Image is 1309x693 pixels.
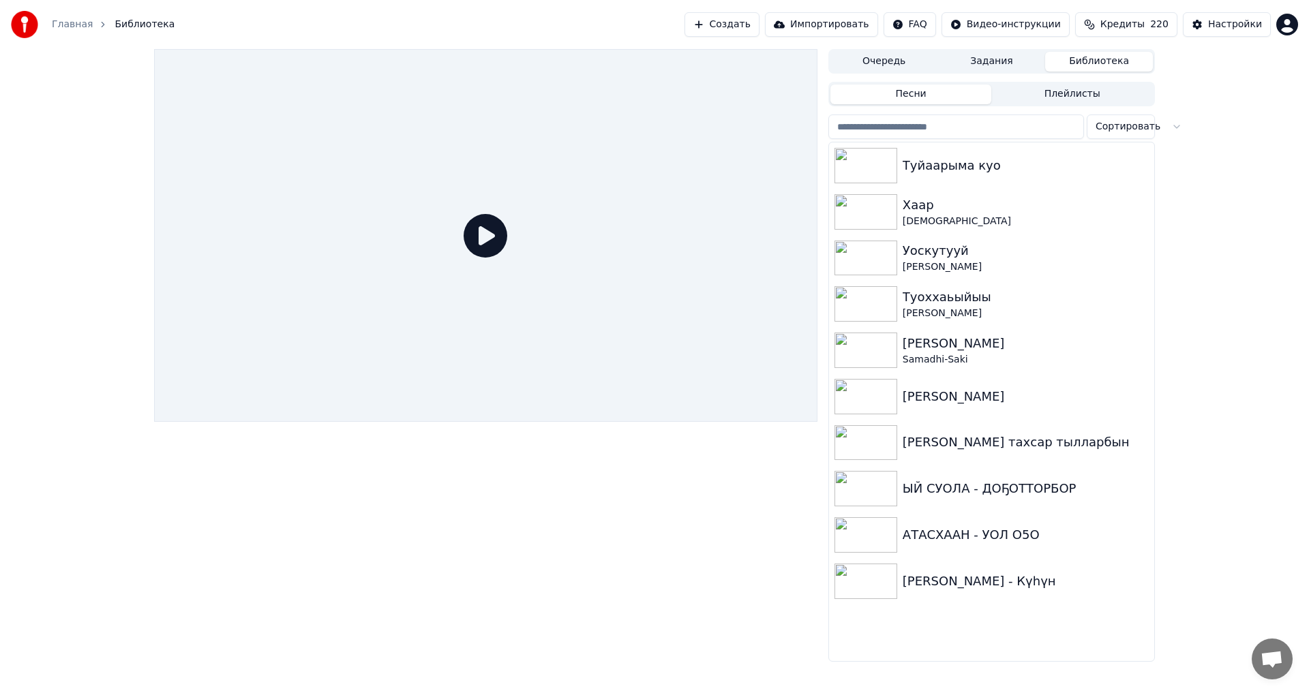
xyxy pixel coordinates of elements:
[903,572,1149,591] div: [PERSON_NAME] - Күһүн
[938,52,1046,72] button: Задания
[684,12,759,37] button: Создать
[52,18,93,31] a: Главная
[903,288,1149,307] div: Туоххаьыйыы
[11,11,38,38] img: youka
[903,215,1149,228] div: [DEMOGRAPHIC_DATA]
[903,241,1149,260] div: Уоскутууй
[884,12,936,37] button: FAQ
[1208,18,1262,31] div: Настройки
[52,18,175,31] nav: breadcrumb
[830,52,938,72] button: Очередь
[1252,638,1293,679] a: Открытый чат
[1075,12,1177,37] button: Кредиты220
[903,334,1149,353] div: [PERSON_NAME]
[765,12,878,37] button: Импортировать
[991,84,1153,104] button: Плейлисты
[942,12,1070,37] button: Видео-инструкции
[903,433,1149,452] div: [PERSON_NAME] тахсар тылларбын
[830,84,992,104] button: Песни
[1150,18,1169,31] span: 220
[903,156,1149,175] div: Туйаарыма куо
[1100,18,1145,31] span: Кредиты
[115,18,175,31] span: Библиотека
[1045,52,1153,72] button: Библиотека
[903,387,1149,406] div: [PERSON_NAME]
[903,353,1149,367] div: Samadhi-Saki
[903,525,1149,544] div: АТАСХААН - УОЛ О5О
[903,307,1149,320] div: [PERSON_NAME]
[1096,120,1160,134] span: Сортировать
[903,196,1149,215] div: Хаар
[903,260,1149,274] div: [PERSON_NAME]
[1183,12,1271,37] button: Настройки
[903,479,1149,498] div: ЫЙ СУОЛА - ДОҔОТТОРБОР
